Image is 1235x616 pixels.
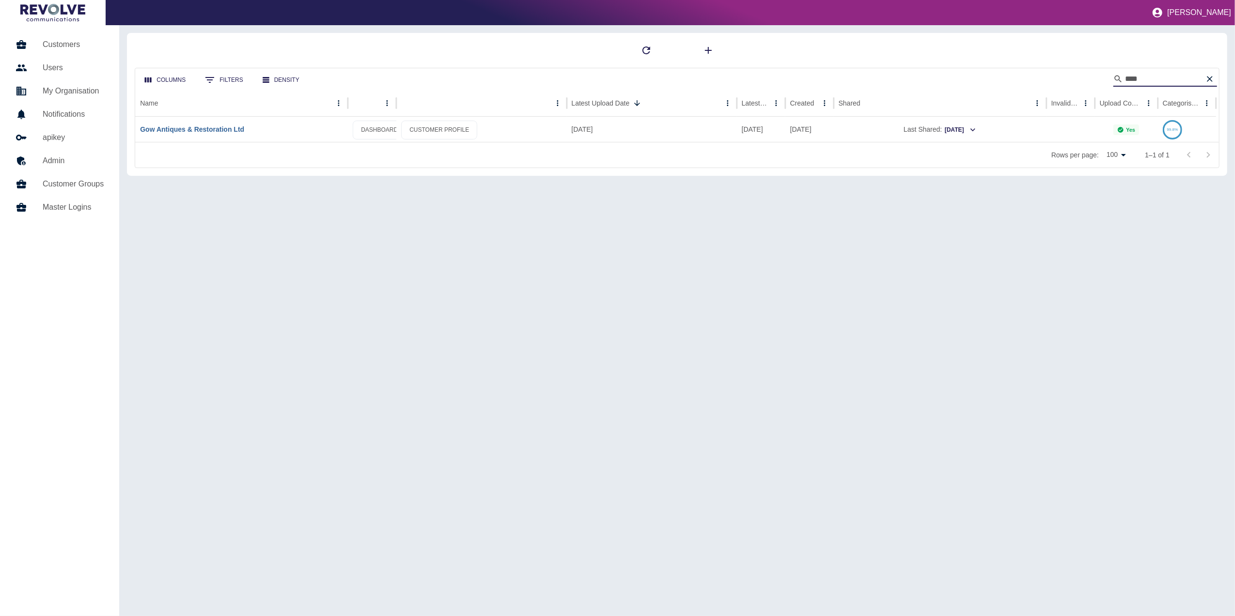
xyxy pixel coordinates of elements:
[1145,150,1170,160] p: 1–1 of 1
[1126,127,1135,133] p: Yes
[742,99,768,107] div: Latest Usage
[197,70,250,90] button: Show filters
[839,99,860,107] div: Shared
[8,126,111,149] a: apikey
[1079,96,1093,110] button: Invalid Creds column menu
[255,71,307,89] button: Density
[401,121,477,139] a: CUSTOMER PROFILE
[572,99,630,107] div: Latest Upload Date
[140,99,158,107] div: Name
[1167,8,1231,17] p: [PERSON_NAME]
[43,155,104,167] h5: Admin
[8,149,111,172] a: Admin
[818,96,831,110] button: Created column menu
[630,96,644,110] button: Sort
[8,196,111,219] a: Master Logins
[8,56,111,79] a: Users
[567,117,737,142] div: 22 Aug 2025
[1203,72,1217,86] button: Clear
[1103,148,1129,162] div: 100
[769,96,783,110] button: Latest Usage column menu
[43,201,104,213] h5: Master Logins
[721,96,735,110] button: Latest Upload Date column menu
[1163,99,1199,107] div: Categorised
[43,178,104,190] h5: Customer Groups
[1148,3,1235,22] button: [PERSON_NAME]
[43,85,104,97] h5: My Organisation
[43,132,104,143] h5: apikey
[1051,99,1078,107] div: Invalid Creds
[8,33,111,56] a: Customers
[8,172,111,196] a: Customer Groups
[1200,96,1214,110] button: Categorised column menu
[1113,71,1217,89] div: Search
[1142,96,1156,110] button: Upload Complete column menu
[1051,150,1099,160] p: Rows per page:
[140,125,244,133] a: Gow Antiques & Restoration Ltd
[944,123,976,138] button: [DATE]
[1031,96,1044,110] button: Shared column menu
[839,117,1042,142] div: Last Shared:
[380,96,394,110] button: column menu
[43,62,104,74] h5: Users
[1167,127,1178,132] text: 99.8%
[737,117,785,142] div: 18 Aug 2025
[43,108,104,120] h5: Notifications
[353,121,406,139] a: DASHBOARD
[790,99,814,107] div: Created
[1100,99,1141,107] div: Upload Complete
[8,103,111,126] a: Notifications
[20,4,85,21] img: Logo
[43,39,104,50] h5: Customers
[137,71,193,89] button: Select columns
[785,117,834,142] div: 17 Oct 2023
[8,79,111,103] a: My Organisation
[551,96,564,110] button: column menu
[332,96,345,110] button: Name column menu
